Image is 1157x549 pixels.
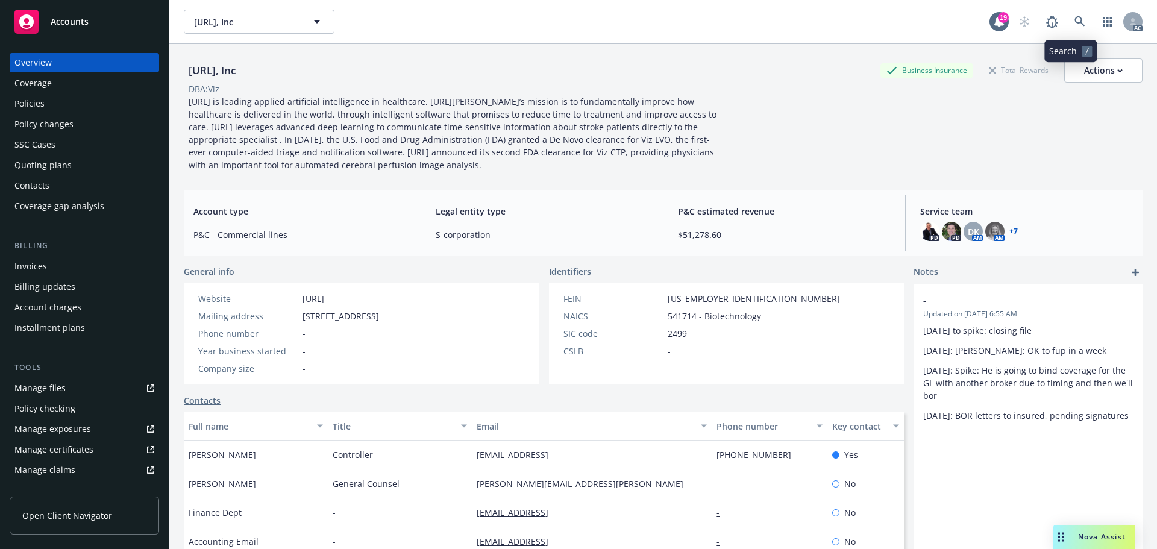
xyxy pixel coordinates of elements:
div: Installment plans [14,318,85,337]
span: [PERSON_NAME] [189,477,256,490]
a: SSC Cases [10,135,159,154]
button: Nova Assist [1053,525,1135,549]
div: Website [198,292,298,305]
a: [EMAIL_ADDRESS] [477,536,558,547]
a: Search [1068,10,1092,34]
a: [EMAIL_ADDRESS] [477,449,558,460]
a: Start snowing [1012,10,1036,34]
div: Company size [198,362,298,375]
span: 541714 - Biotechnology [668,310,761,322]
div: Title [333,420,454,433]
a: [URL] [303,293,324,304]
div: SIC code [563,327,663,340]
span: General Counsel [333,477,400,490]
div: Manage BORs [14,481,71,500]
div: Total Rewards [983,63,1055,78]
a: - [716,536,729,547]
a: Contacts [10,176,159,195]
div: Drag to move [1053,525,1068,549]
p: [DATE]: BOR letters to insured, pending signatures [923,409,1133,422]
button: Title [328,412,472,441]
a: Billing updates [10,277,159,296]
div: [URL], Inc [184,63,240,78]
a: Overview [10,53,159,72]
a: Installment plans [10,318,159,337]
span: Nova Assist [1078,532,1126,542]
span: - [303,327,306,340]
div: 19 [998,12,1009,23]
a: Manage exposures [10,419,159,439]
span: No [844,477,856,490]
a: Quoting plans [10,155,159,175]
div: Coverage [14,74,52,93]
span: - [668,345,671,357]
p: [DATE]: Spike: He is going to bind coverage for the GL with another broker due to timing and then... [923,364,1133,402]
div: SSC Cases [14,135,55,154]
a: Report a Bug [1040,10,1064,34]
div: -Updated on [DATE] 6:55 AM[DATE] to spike: closing file[DATE]: [PERSON_NAME]: OK to fup in a week... [914,284,1143,431]
div: Phone number [716,420,809,433]
div: Billing updates [14,277,75,296]
div: Contacts [14,176,49,195]
div: Invoices [14,257,47,276]
div: Manage claims [14,460,75,480]
span: General info [184,265,234,278]
span: Yes [844,448,858,461]
span: P&C - Commercial lines [193,228,406,241]
a: Manage BORs [10,481,159,500]
span: [STREET_ADDRESS] [303,310,379,322]
button: Actions [1064,58,1143,83]
span: - [303,362,306,375]
img: photo [920,222,939,241]
img: photo [942,222,961,241]
div: Quoting plans [14,155,72,175]
div: Year business started [198,345,298,357]
span: P&C estimated revenue [678,205,891,218]
div: Tools [10,362,159,374]
div: FEIN [563,292,663,305]
a: Policy checking [10,399,159,418]
span: Accounting Email [189,535,259,548]
span: Notes [914,265,938,280]
a: [PERSON_NAME][EMAIL_ADDRESS][PERSON_NAME] [477,478,693,489]
div: Phone number [198,327,298,340]
span: [URL], Inc [194,16,298,28]
div: DBA: Viz [189,83,219,95]
a: [EMAIL_ADDRESS] [477,507,558,518]
a: Accounts [10,5,159,39]
a: - [716,478,729,489]
p: [DATE]: [PERSON_NAME]: OK to fup in a week [923,344,1133,357]
span: [US_EMPLOYER_IDENTIFICATION_NUMBER] [668,292,840,305]
a: Manage certificates [10,440,159,459]
a: Policies [10,94,159,113]
span: Controller [333,448,373,461]
span: Open Client Navigator [22,509,112,522]
span: - [333,506,336,519]
button: Full name [184,412,328,441]
a: [PHONE_NUMBER] [716,449,801,460]
div: Coverage gap analysis [14,196,104,216]
div: Policy checking [14,399,75,418]
div: Manage certificates [14,440,93,459]
div: Policies [14,94,45,113]
div: Overview [14,53,52,72]
button: Key contact [827,412,904,441]
div: Email [477,420,694,433]
div: Policy changes [14,115,74,134]
span: Identifiers [549,265,591,278]
span: - [303,345,306,357]
div: Manage files [14,378,66,398]
a: Invoices [10,257,159,276]
a: +7 [1009,228,1018,235]
div: Mailing address [198,310,298,322]
a: add [1128,265,1143,280]
a: Contacts [184,394,221,407]
div: NAICS [563,310,663,322]
div: Manage exposures [14,419,91,439]
span: Finance Dept [189,506,242,519]
div: Billing [10,240,159,252]
p: [DATE] to spike: closing file [923,324,1133,337]
a: Coverage [10,74,159,93]
button: [URL], Inc [184,10,334,34]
